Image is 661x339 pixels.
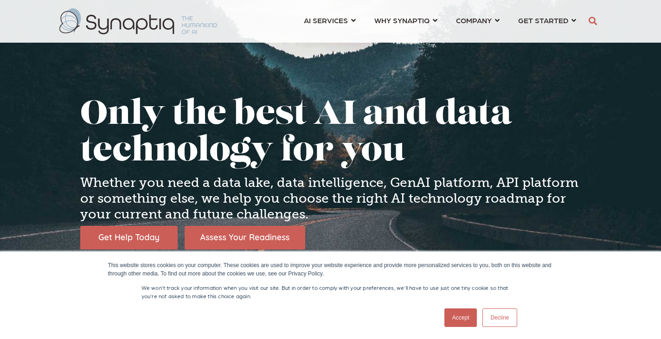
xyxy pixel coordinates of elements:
[108,261,553,278] div: This website stores cookies on your computer. These cookies are used to improve your website expe...
[518,12,576,29] a: GET STARTED
[185,226,305,249] img: Assess Your Readiness
[518,14,568,26] span: GET STARTED
[304,14,348,26] span: AI SERVICES
[456,12,500,29] a: COMPANY
[374,12,437,29] a: WHY SYNAPTIQ
[482,308,517,327] a: Decline
[444,308,477,327] a: Accept
[80,175,581,222] h4: Whether you need a data lake, data intelligence, GenAI platform, API platform or something else, ...
[374,14,430,26] span: WHY SYNAPTIQ
[295,5,585,38] nav: menu
[80,97,581,171] h1: Only the best AI and data technology for you
[141,283,520,300] p: We won't track your information when you visit our site. But in order to comply with your prefere...
[80,226,178,249] img: Get Help Today
[456,14,492,26] span: COMPANY
[304,12,356,29] a: AI SERVICES
[59,8,217,34] img: synaptiq logo-2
